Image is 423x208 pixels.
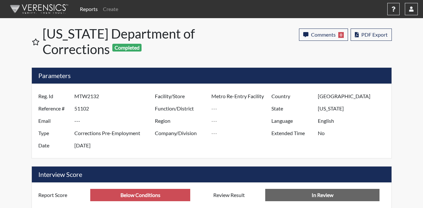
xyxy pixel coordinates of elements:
[318,90,390,102] input: ---
[361,31,388,38] span: PDF Export
[32,167,392,182] h5: Interview Score
[32,68,392,84] h5: Parameters
[43,26,212,57] h1: [US_STATE] Department of Corrections
[112,44,142,52] span: Completed
[33,115,74,127] label: Email
[150,102,212,115] label: Function/District
[318,127,390,139] input: ---
[311,31,336,38] span: Comments
[267,90,318,102] label: Country
[267,102,318,115] label: State
[74,139,156,152] input: ---
[74,127,156,139] input: ---
[211,102,273,115] input: ---
[150,115,212,127] label: Region
[150,90,212,102] label: Facility/Store
[338,32,344,38] span: 0
[267,115,318,127] label: Language
[77,3,100,16] a: Reports
[90,189,190,201] input: ---
[33,127,74,139] label: Type
[265,189,379,201] input: No Decision
[33,139,74,152] label: Date
[33,90,74,102] label: Reg. Id
[211,90,273,102] input: ---
[211,127,273,139] input: ---
[267,127,318,139] label: Extended Time
[211,115,273,127] input: ---
[33,102,74,115] label: Reference #
[351,29,392,41] button: PDF Export
[208,189,266,201] label: Review Result
[299,29,348,41] button: Comments0
[74,115,156,127] input: ---
[100,3,121,16] a: Create
[318,102,390,115] input: ---
[74,102,156,115] input: ---
[74,90,156,102] input: ---
[318,115,390,127] input: ---
[150,127,212,139] label: Company/Division
[33,189,91,201] label: Report Score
